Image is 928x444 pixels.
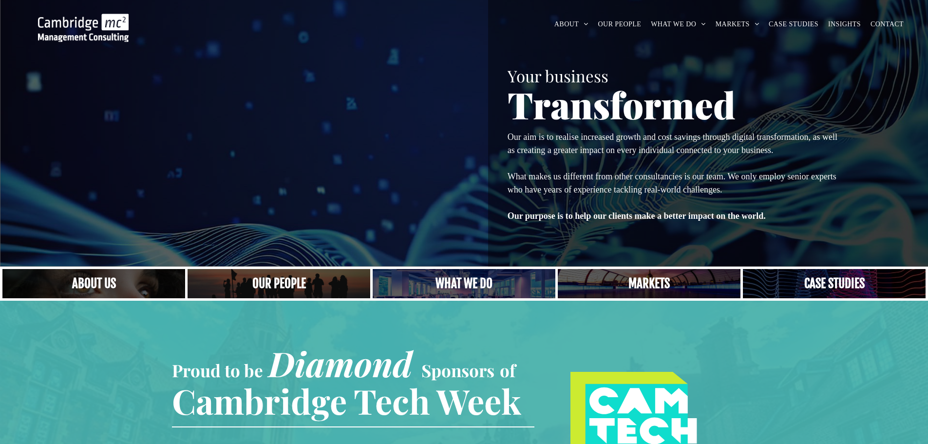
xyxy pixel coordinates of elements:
span: What makes us different from other consultancies is our team. We only employ senior experts who h... [508,172,836,194]
span: Your business [508,65,608,86]
span: Proud to be [172,359,263,382]
span: Sponsors [421,359,494,382]
a: WHAT WE DO [646,17,711,32]
strong: Our purpose is to help our clients make a better impact on the world. [508,211,766,221]
a: A crowd in silhouette at sunset, on a rise or lookout point [188,269,370,298]
a: CASE STUDIES [764,17,823,32]
a: ABOUT [549,17,593,32]
a: INSIGHTS [823,17,866,32]
span: Cambridge Tech Week [172,378,521,424]
img: Go to Homepage [38,14,129,42]
span: Diamond [268,340,413,386]
span: of [500,359,515,382]
a: A yoga teacher lifting his whole body off the ground in the peacock pose [373,269,555,298]
span: Our aim is to realise increased growth and cost savings through digital transformation, as well a... [508,132,837,155]
a: OUR PEOPLE [593,17,646,32]
a: MARKETS [711,17,764,32]
span: Transformed [508,80,736,129]
a: Close up of woman's face, centered on her eyes [2,269,185,298]
a: CONTACT [866,17,909,32]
